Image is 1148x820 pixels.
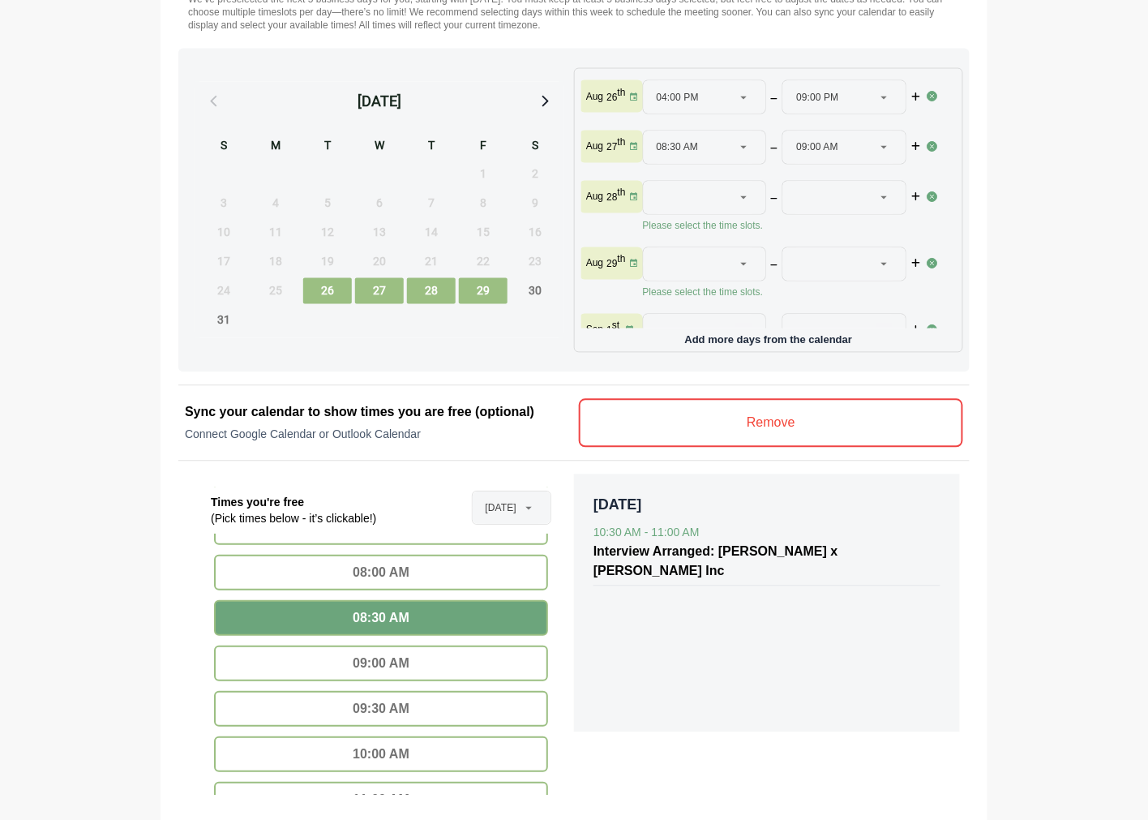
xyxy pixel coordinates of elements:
div: F [459,137,508,158]
span: 09:00 PM [796,81,838,114]
div: T [303,137,352,158]
span: Friday, August 8, 2025 [459,191,508,217]
span: Saturday, August 2, 2025 [511,161,559,187]
strong: 29 [606,259,617,270]
span: Saturday, August 9, 2025 [511,191,559,217]
sup: th [618,87,626,98]
span: Friday, August 1, 2025 [459,161,508,187]
sup: th [618,254,626,265]
span: Tuesday, August 19, 2025 [303,249,352,275]
span: 04:00 PM [657,81,699,114]
strong: 26 [606,92,617,103]
v-button: Remove [579,399,963,448]
span: Monday, August 4, 2025 [251,191,300,217]
span: Wednesday, August 13, 2025 [355,220,404,246]
span: Thursday, August 21, 2025 [407,249,456,275]
span: Friday, August 15, 2025 [459,220,508,246]
span: 08:30 AM [657,131,699,164]
sup: th [618,187,626,199]
h2: Sync your calendar to show times you are free (optional) [185,403,569,423]
span: Tuesday, August 5, 2025 [303,191,352,217]
p: Sep [586,324,603,337]
div: 10:00 AM [214,737,548,773]
span: Monday, August 18, 2025 [251,249,300,275]
span: [DATE] [486,492,516,525]
span: Saturday, August 30, 2025 [511,278,559,304]
p: (Pick times below - it’s clickable!) [211,511,376,527]
span: Sunday, August 31, 2025 [199,307,248,333]
span: Friday, August 29, 2025 [459,278,508,304]
p: Aug [586,140,603,153]
p: Please select the time slots. [643,220,927,233]
span: Thursday, August 14, 2025 [407,220,456,246]
p: Times you're free [211,495,376,511]
strong: 27 [606,142,617,153]
strong: 28 [606,192,617,204]
div: S [199,137,248,158]
p: Aug [586,257,603,270]
p: Connect Google Calendar or Outlook Calendar [185,427,569,443]
p: Please select the time slots. [643,286,927,299]
span: Wednesday, August 27, 2025 [355,278,404,304]
span: Monday, August 25, 2025 [251,278,300,304]
span: Tuesday, August 12, 2025 [303,220,352,246]
span: Tuesday, August 26, 2025 [303,278,352,304]
div: 09:00 AM [214,646,548,682]
div: 11:00 AM [214,783,548,818]
div: [DATE] [358,90,401,113]
div: 08:30 AM [214,601,548,637]
div: S [511,137,559,158]
span: Wednesday, August 20, 2025 [355,249,404,275]
div: M [251,137,300,158]
p: Aug [586,90,603,103]
span: Sunday, August 17, 2025 [199,249,248,275]
strong: 1 [606,325,612,337]
div: 09:30 AM [214,692,548,728]
span: Sunday, August 10, 2025 [199,220,248,246]
p: Add more days from the calendar [581,328,956,346]
span: Friday, August 22, 2025 [459,249,508,275]
p: Aug [586,191,603,204]
span: Monday, August 11, 2025 [251,220,300,246]
span: Saturday, August 23, 2025 [511,249,559,275]
span: Interview Arranged: [PERSON_NAME] x [PERSON_NAME] Inc [593,545,838,578]
span: Sunday, August 24, 2025 [199,278,248,304]
span: Saturday, August 16, 2025 [511,220,559,246]
span: 09:00 AM [796,131,838,164]
span: Sunday, August 3, 2025 [199,191,248,217]
div: T [407,137,456,158]
span: Thursday, August 7, 2025 [407,191,456,217]
span: Wednesday, August 6, 2025 [355,191,404,217]
div: 08:00 AM [214,556,548,591]
span: Thursday, August 28, 2025 [407,278,456,304]
p: [DATE] [593,494,940,517]
sup: th [618,137,626,148]
sup: st [612,320,619,332]
div: W [355,137,404,158]
span: 10:30 AM - 11:00 AM [593,526,700,539]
